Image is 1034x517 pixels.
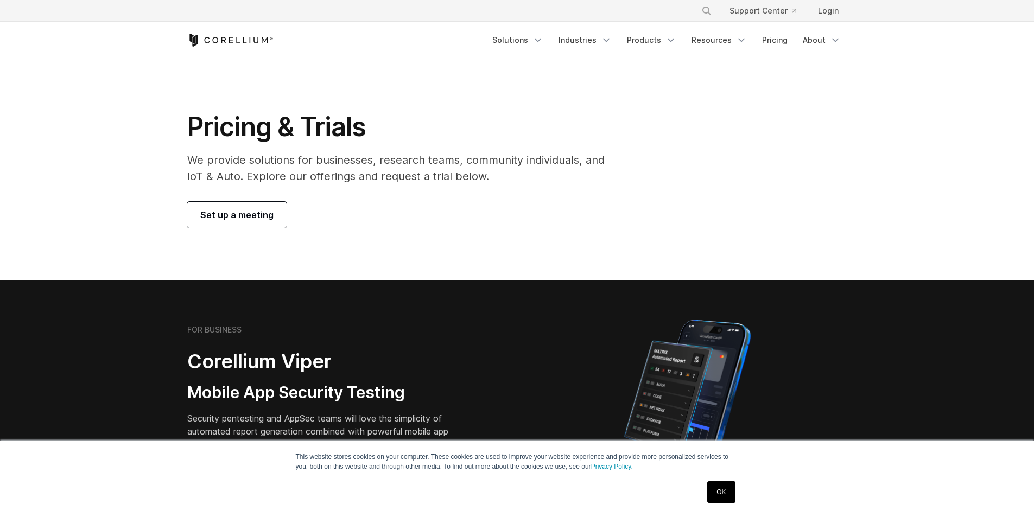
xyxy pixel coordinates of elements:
a: Industries [552,30,618,50]
a: Set up a meeting [187,202,287,228]
a: Corellium Home [187,34,274,47]
div: Navigation Menu [486,30,847,50]
h6: FOR BUSINESS [187,325,242,335]
button: Search [697,1,716,21]
a: About [796,30,847,50]
h3: Mobile App Security Testing [187,382,465,403]
p: Security pentesting and AppSec teams will love the simplicity of automated report generation comb... [187,412,465,451]
a: Products [620,30,683,50]
a: Pricing [756,30,794,50]
h1: Pricing & Trials [187,111,620,143]
a: Solutions [486,30,550,50]
p: We provide solutions for businesses, research teams, community individuals, and IoT & Auto. Explo... [187,152,620,184]
img: Corellium MATRIX automated report on iPhone showing app vulnerability test results across securit... [606,315,769,505]
p: This website stores cookies on your computer. These cookies are used to improve your website expe... [296,452,739,471]
div: Navigation Menu [688,1,847,21]
h2: Corellium Viper [187,349,465,374]
a: Support Center [721,1,805,21]
span: Set up a meeting [200,208,274,221]
a: Privacy Policy. [591,463,633,470]
a: OK [707,481,735,503]
a: Login [809,1,847,21]
a: Resources [685,30,753,50]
